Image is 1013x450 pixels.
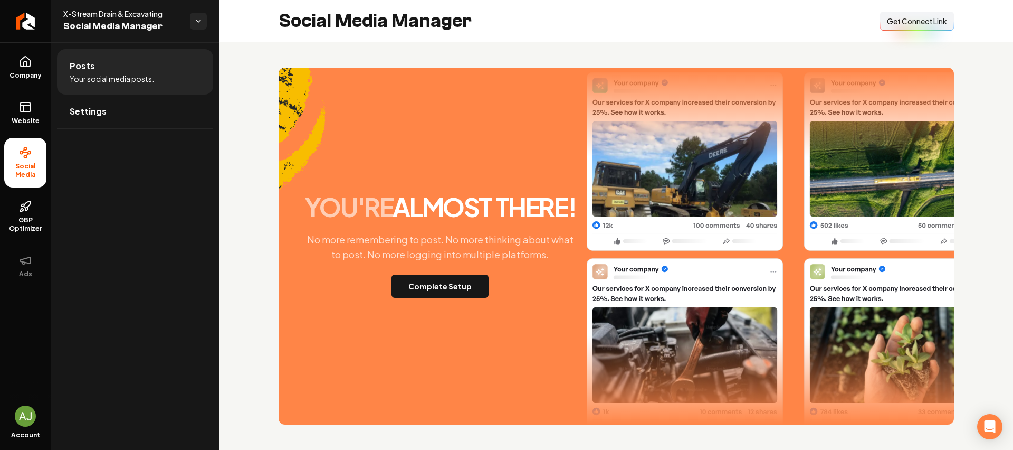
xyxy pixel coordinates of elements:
span: Settings [70,105,107,118]
p: No more remembering to post. No more thinking about what to post. No more logging into multiple p... [298,232,582,262]
div: Open Intercom Messenger [977,414,1002,439]
span: Social Media [4,162,46,179]
img: Post Two [804,77,1000,442]
a: Company [4,47,46,88]
h2: Social Media Manager [279,11,472,32]
span: Your social media posts. [70,73,154,84]
span: Account [11,431,40,439]
span: X-Stream Drain & Excavating [63,8,181,19]
img: AJ Nimeh [15,406,36,427]
span: Social Media Manager [63,19,181,34]
a: Settings [57,95,213,128]
span: Posts [70,60,95,72]
span: Ads [15,270,36,278]
span: Website [7,117,44,125]
button: Get Connect Link [880,12,954,31]
img: Post One [587,67,783,433]
span: you're [304,191,393,223]
a: Website [4,92,46,134]
img: Accent [279,68,326,220]
a: GBP Optimizer [4,192,46,241]
span: Company [5,71,46,80]
button: Ads [4,246,46,287]
span: GBP Optimizer [4,216,46,233]
button: Open user button [15,406,36,427]
h2: almost there! [304,194,576,220]
img: Rebolt Logo [16,13,35,30]
button: Complete Setup [391,275,489,298]
span: Get Connect Link [887,16,947,26]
